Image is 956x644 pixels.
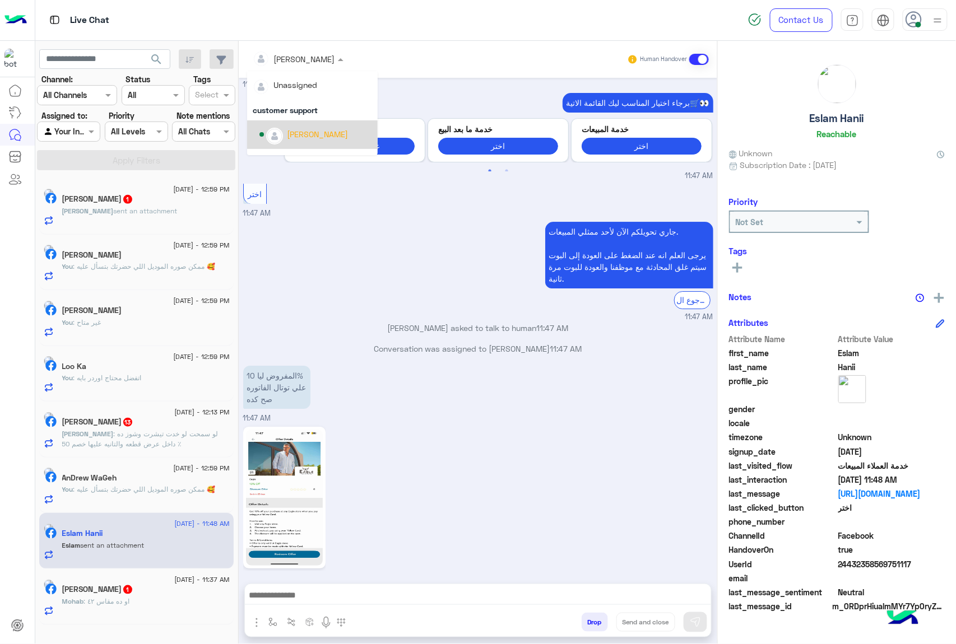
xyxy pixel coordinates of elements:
span: Attribute Value [838,333,945,345]
span: true [838,544,945,556]
span: last_name [729,361,836,373]
h5: Mohab Elsherif [62,585,133,594]
img: picture [44,245,54,255]
div: [PERSON_NAME] [287,128,348,140]
span: last_message [729,488,836,500]
h6: Priority [729,197,758,207]
span: last_interaction [729,474,836,486]
img: add [934,293,944,303]
p: 8/9/2025, 11:47 AM [545,222,713,288]
button: 2 of 2 [501,165,512,176]
img: tab [48,13,62,27]
img: 713415422032625 [4,49,25,69]
span: 13 [123,418,132,427]
img: picture [44,524,54,534]
span: Eslam [62,541,81,549]
img: picture [44,356,54,366]
span: HandoverOn [729,544,836,556]
h6: Notes [729,292,752,302]
span: [DATE] - 11:48 AM [174,519,229,529]
h6: Attributes [729,318,769,328]
span: 11:47 AM [685,171,713,181]
button: search [143,49,170,73]
div: customer support [247,100,378,120]
img: send message [690,617,701,628]
span: 2025-08-28T14:51:32.153Z [838,446,945,458]
span: او ده مقاس ٤٢ [84,597,130,605]
span: last_visited_flow [729,460,836,472]
span: غير متاح [73,318,101,326]
img: picture [44,189,54,199]
span: 11:47 AM [537,323,569,333]
span: Attribute Name [729,333,836,345]
button: اختر [582,138,702,154]
div: Unassigned [274,79,318,91]
h5: Ahmed Tolba [62,194,133,204]
h5: Loo Ka [62,362,87,371]
img: Facebook [45,360,57,371]
span: signup_date [729,446,836,458]
span: sent an attachment [81,541,145,549]
span: اختر [248,189,262,199]
span: You [62,485,73,493]
span: اختر [838,502,945,514]
img: Facebook [45,472,57,483]
h6: Tags [729,246,945,256]
span: null [838,417,945,429]
span: خدمة العملاء المبيعات [838,460,945,472]
h5: Omar Khalil [62,306,122,315]
img: picture [44,580,54,590]
img: 541253741_782018354211850_622724695709655265_n.jpg [246,430,323,566]
button: 1 of 2 [484,165,495,176]
span: ممكن صوره الموديل اللي حضرتك بتسأل عليه 🥰 [73,262,216,270]
span: Unknown [838,431,945,443]
span: timezone [729,431,836,443]
span: 11:47 AM [685,312,713,323]
span: 24432358569751117 [838,558,945,570]
button: Send and close [616,613,675,632]
h5: Mahmoud Hemdan [62,417,133,427]
img: tab [846,14,859,27]
span: m_0RDprHiualmMYr7Yp0ryZCoYEmse2JXBPWZXJI8prh6aKrJ19BW3eQ_shDUhRXfozMrBE94Euqp3bpWR93b-gA [833,600,945,612]
span: 11:47 AM [550,344,582,353]
img: Facebook [45,584,57,595]
span: [DATE] - 12:59 PM [173,184,229,194]
span: null [838,572,945,584]
span: last_clicked_button [729,502,836,514]
span: [DATE] - 11:37 AM [174,575,229,585]
span: Subscription Date : [DATE] [740,159,837,171]
img: select flow [268,618,277,627]
div: sales [247,149,378,170]
span: null [838,403,945,415]
h5: Eslam Hanii [810,112,864,125]
img: defaultAdmin.png [254,80,268,94]
span: Hanii [838,361,945,373]
span: لو سمحت لو خدت تيشرت وشوز ده داخل عرض قطعه والتانيه عليها خصم 50 ٪ [62,430,219,448]
span: null [838,516,945,528]
img: profile [931,13,945,27]
h6: Reachable [817,129,857,139]
img: picture [44,412,54,422]
img: Facebook [45,193,57,204]
h5: Eslam Hanii [62,529,103,538]
span: ممكن صوره الموديل اللي حضرتك بتسأل عليه 🥰 [73,485,216,493]
span: You [62,262,73,270]
img: notes [916,293,925,302]
img: picture [44,301,54,311]
label: Assigned to: [41,110,87,122]
span: You [62,318,73,326]
h5: AnDrew WaGeh [62,473,117,483]
img: Logo [4,8,27,32]
img: create order [305,618,314,627]
span: 0 [838,530,945,542]
span: profile_pic [729,375,836,401]
p: 8/9/2025, 11:47 AM [563,93,713,113]
p: [PERSON_NAME] asked to talk to human [243,322,713,334]
button: اختر [438,138,558,154]
span: [PERSON_NAME] [62,207,114,215]
span: [DATE] - 12:13 PM [174,407,229,417]
p: خدمة ما بعد البيع [438,123,558,135]
label: Status [126,73,150,85]
img: make a call [337,618,346,627]
img: picture [838,375,866,403]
